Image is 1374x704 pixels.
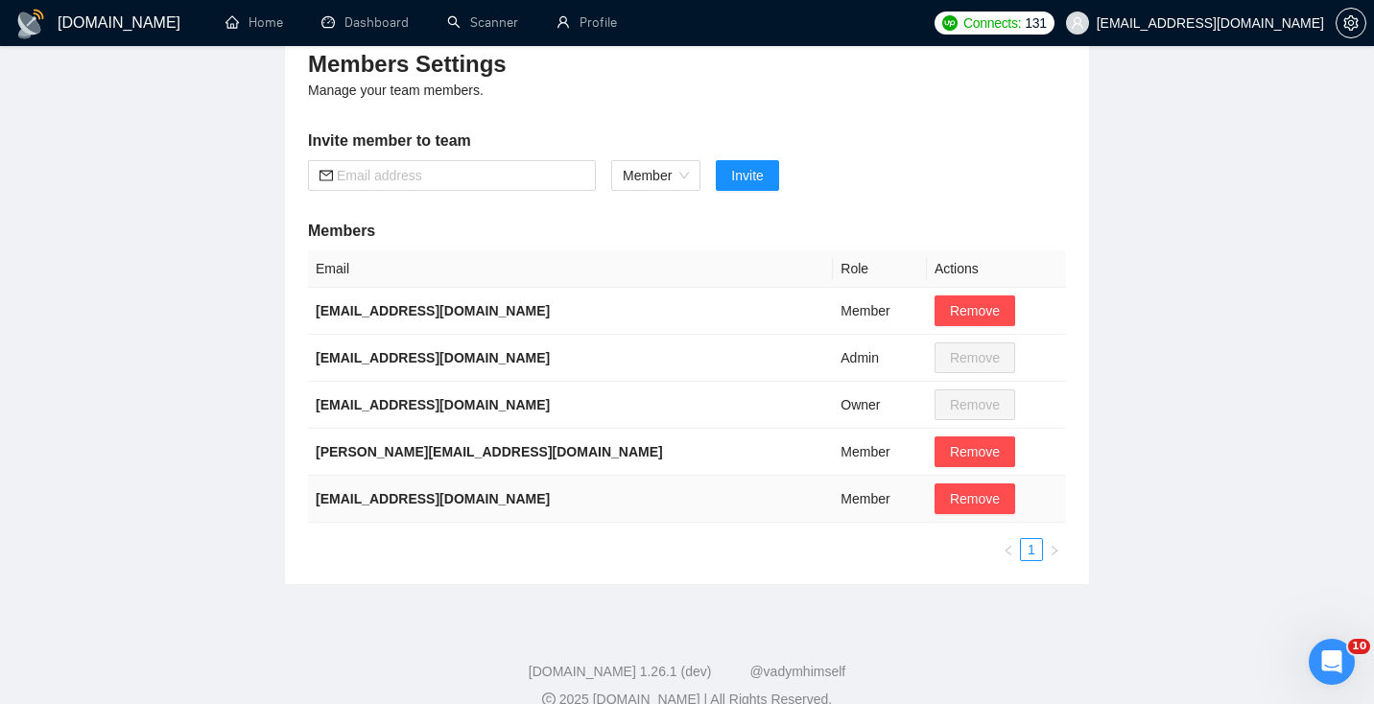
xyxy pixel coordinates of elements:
input: Email address [337,165,584,186]
h5: Invite member to team [308,129,1066,153]
span: Invite [731,165,763,186]
a: homeHome [225,14,283,31]
a: userProfile [557,14,617,31]
h3: Members Settings [308,49,1066,80]
iframe: Intercom live chat [1309,639,1355,685]
button: setting [1336,8,1366,38]
h5: Members [308,220,1066,243]
span: 10 [1348,639,1370,654]
li: Next Page [1043,538,1066,561]
td: Member [833,288,927,335]
li: Previous Page [997,538,1020,561]
a: searchScanner [447,14,518,31]
span: Remove [950,488,1000,509]
a: @vadymhimself [749,664,845,679]
td: Member [833,476,927,523]
span: Member [623,161,689,190]
th: Role [833,250,927,288]
th: Actions [927,250,1066,288]
button: Invite [716,160,778,191]
b: [EMAIL_ADDRESS][DOMAIN_NAME] [316,350,550,365]
b: [EMAIL_ADDRESS][DOMAIN_NAME] [316,491,550,506]
span: Remove [950,300,1000,321]
span: user [1071,16,1084,30]
span: mail [320,169,333,182]
a: [DOMAIN_NAME] 1.26.1 (dev) [529,664,712,679]
span: left [1003,545,1014,556]
a: 1 [1021,539,1042,560]
span: setting [1337,15,1365,31]
button: Remove [935,295,1015,326]
a: dashboardDashboard [321,14,409,31]
a: setting [1336,15,1366,31]
th: Email [308,250,833,288]
b: [EMAIL_ADDRESS][DOMAIN_NAME] [316,303,550,318]
img: logo [15,9,46,39]
span: Manage your team members. [308,82,484,98]
span: 131 [1025,12,1046,34]
b: [EMAIL_ADDRESS][DOMAIN_NAME] [316,397,550,412]
button: right [1043,538,1066,561]
span: Connects: [963,12,1021,34]
td: Member [833,429,927,476]
button: Remove [935,436,1015,467]
td: Owner [833,382,927,429]
button: left [997,538,1020,561]
span: right [1049,545,1060,556]
li: 1 [1020,538,1043,561]
img: upwork-logo.png [942,15,958,31]
button: Remove [935,483,1015,514]
span: Remove [950,441,1000,462]
b: [PERSON_NAME][EMAIL_ADDRESS][DOMAIN_NAME] [316,444,663,459]
td: Admin [833,335,927,382]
